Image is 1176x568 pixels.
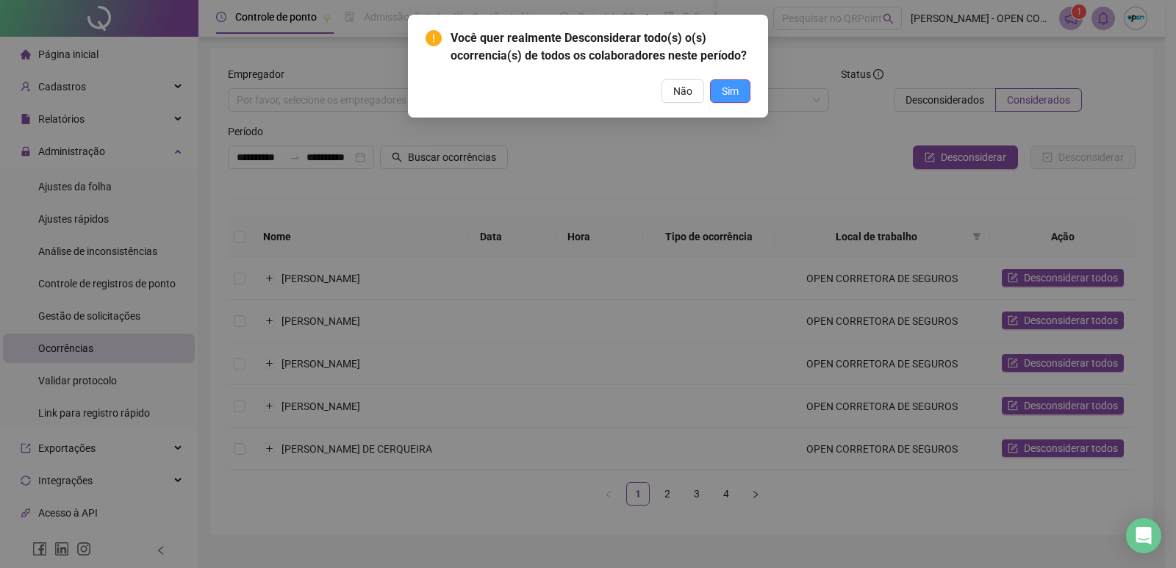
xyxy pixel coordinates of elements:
[673,83,692,99] span: Não
[722,83,739,99] span: Sim
[710,79,750,103] button: Sim
[451,29,750,65] span: Você quer realmente Desconsiderar todo(s) o(s) ocorrencia(s) de todos os colaboradores neste perí...
[426,30,442,46] span: exclamation-circle
[1126,518,1161,553] div: Open Intercom Messenger
[661,79,704,103] button: Não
